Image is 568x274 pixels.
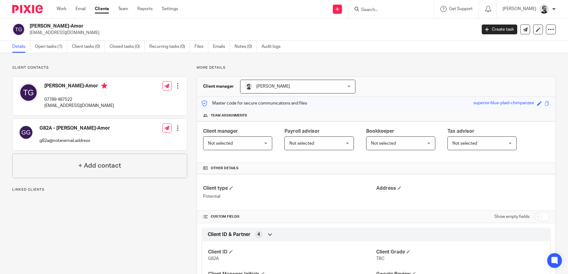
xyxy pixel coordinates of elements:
span: Get Support [449,7,473,11]
a: Closed tasks (0) [110,41,145,53]
a: Reports [137,6,153,12]
div: superior-blue-plaid-chimpanzee [473,100,534,107]
span: TBC [376,257,384,261]
a: Client tasks (0) [72,41,105,53]
p: 07789 487522 [44,97,114,103]
span: 4 [258,231,260,238]
img: svg%3E [19,83,38,102]
p: g82a@notanemail.address [39,138,110,144]
h2: [PERSON_NAME]-Amor [30,23,384,29]
a: Settings [162,6,178,12]
span: [PERSON_NAME] [256,84,290,89]
a: Recurring tasks (0) [149,41,190,53]
img: Jack_2025.jpg [539,4,549,14]
h4: G82A - [PERSON_NAME]-Amor [39,125,110,131]
a: Clients [95,6,109,12]
span: Not selected [289,141,314,146]
span: Tax advisor [447,129,474,134]
span: Bookkeeper [366,129,394,134]
a: Team [118,6,128,12]
a: Details [12,41,30,53]
h4: + Add contact [78,161,121,170]
p: [EMAIL_ADDRESS][DOMAIN_NAME] [30,30,473,36]
span: Not selected [452,141,477,146]
a: Email [76,6,86,12]
a: Open tasks (1) [35,41,67,53]
img: Pixie [12,5,43,13]
span: Client ID & Partner [208,231,251,238]
img: Cam_2025.jpg [245,83,252,90]
span: Other details [211,166,239,171]
label: Show empty fields [494,214,529,220]
a: Create task [482,25,517,34]
a: Audit logs [262,41,285,53]
h4: CUSTOM FIELDS [203,214,376,219]
img: svg%3E [19,125,33,140]
h4: Address [376,185,549,192]
span: Client manager [203,129,238,134]
a: Notes (0) [235,41,257,53]
span: Payroll advisor [284,129,320,134]
h3: Client manager [203,83,234,89]
span: Team assignments [211,113,247,118]
h4: [PERSON_NAME]-Amor [44,83,114,90]
span: G82A [208,257,219,261]
h4: Client type [203,185,376,192]
span: Not selected [208,141,233,146]
p: [EMAIL_ADDRESS][DOMAIN_NAME] [44,103,114,109]
a: Emails [213,41,230,53]
a: Work [57,6,66,12]
i: Primary [101,83,107,89]
p: More details [197,65,556,70]
h4: Client Grade [376,249,544,255]
p: Linked clients [12,187,187,192]
h4: Client ID [208,249,376,255]
input: Search [361,7,416,13]
p: Master code for secure communications and files [202,100,307,106]
p: Client contacts [12,65,187,70]
img: svg%3E [12,23,25,36]
span: Not selected [371,141,396,146]
p: Potential [203,193,376,200]
p: [PERSON_NAME] [503,6,536,12]
a: Files [195,41,208,53]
